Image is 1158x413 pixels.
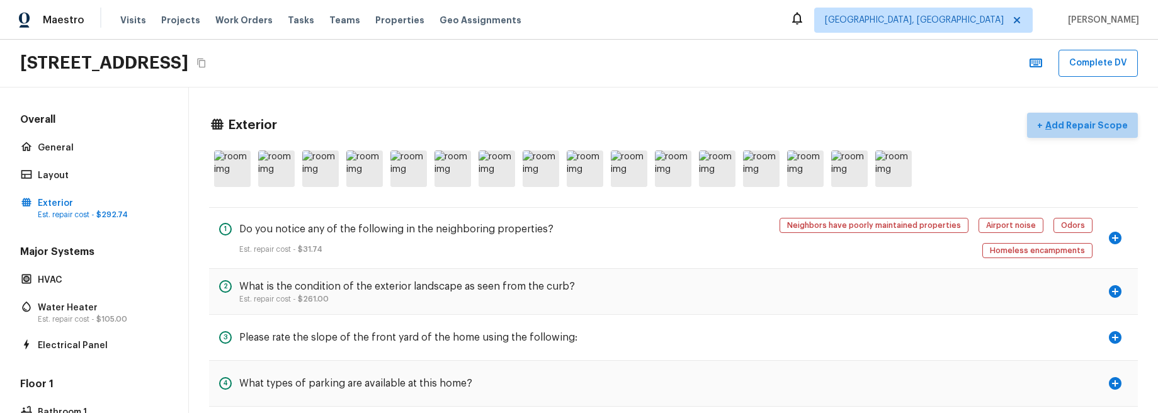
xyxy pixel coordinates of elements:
[239,222,553,236] h5: Do you notice any of the following in the neighboring properties?
[239,294,575,304] p: Est. repair cost -
[193,55,210,71] button: Copy Address
[219,223,232,235] div: 1
[38,314,163,324] p: Est. repair cost -
[219,331,232,344] div: 3
[783,219,965,232] span: Neighbors have poorly maintained properties
[298,295,329,303] span: $261.00
[611,150,647,187] img: room img
[161,14,200,26] span: Projects
[219,377,232,390] div: 4
[38,197,163,210] p: Exterior
[38,274,163,286] p: HVAC
[440,14,521,26] span: Geo Assignments
[375,14,424,26] span: Properties
[434,150,471,187] img: room img
[43,14,84,26] span: Maestro
[18,377,171,393] h5: Floor 1
[1027,113,1138,139] button: +Add Repair Scope
[96,315,127,323] span: $105.00
[523,150,559,187] img: room img
[214,150,251,187] img: room img
[1043,119,1128,132] p: Add Repair Scope
[239,280,575,293] h5: What is the condition of the exterior landscape as seen from the curb?
[479,150,515,187] img: room img
[1063,14,1139,26] span: [PERSON_NAME]
[20,52,188,74] h2: [STREET_ADDRESS]
[219,280,232,293] div: 2
[38,302,163,314] p: Water Heater
[120,14,146,26] span: Visits
[302,150,339,187] img: room img
[1059,50,1138,77] button: Complete DV
[825,14,1004,26] span: [GEOGRAPHIC_DATA], [GEOGRAPHIC_DATA]
[655,150,691,187] img: room img
[699,150,735,187] img: room img
[875,150,912,187] img: room img
[215,14,273,26] span: Work Orders
[18,245,171,261] h5: Major Systems
[743,150,780,187] img: room img
[38,142,163,154] p: General
[258,150,295,187] img: room img
[288,16,314,25] span: Tasks
[239,376,472,390] h5: What types of parking are available at this home?
[982,219,1040,232] span: Airport noise
[1057,219,1089,232] span: Odors
[787,150,824,187] img: room img
[298,246,322,253] span: $31.74
[390,150,427,187] img: room img
[18,113,171,129] h5: Overall
[228,117,277,133] h4: Exterior
[346,150,383,187] img: room img
[96,211,128,218] span: $292.74
[239,331,577,344] h5: Please rate the slope of the front yard of the home using the following:
[567,150,603,187] img: room img
[38,169,163,182] p: Layout
[38,339,163,352] p: Electrical Panel
[239,244,553,254] p: Est. repair cost -
[38,210,163,220] p: Est. repair cost -
[831,150,868,187] img: room img
[985,244,1089,257] span: Homeless encampments
[329,14,360,26] span: Teams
